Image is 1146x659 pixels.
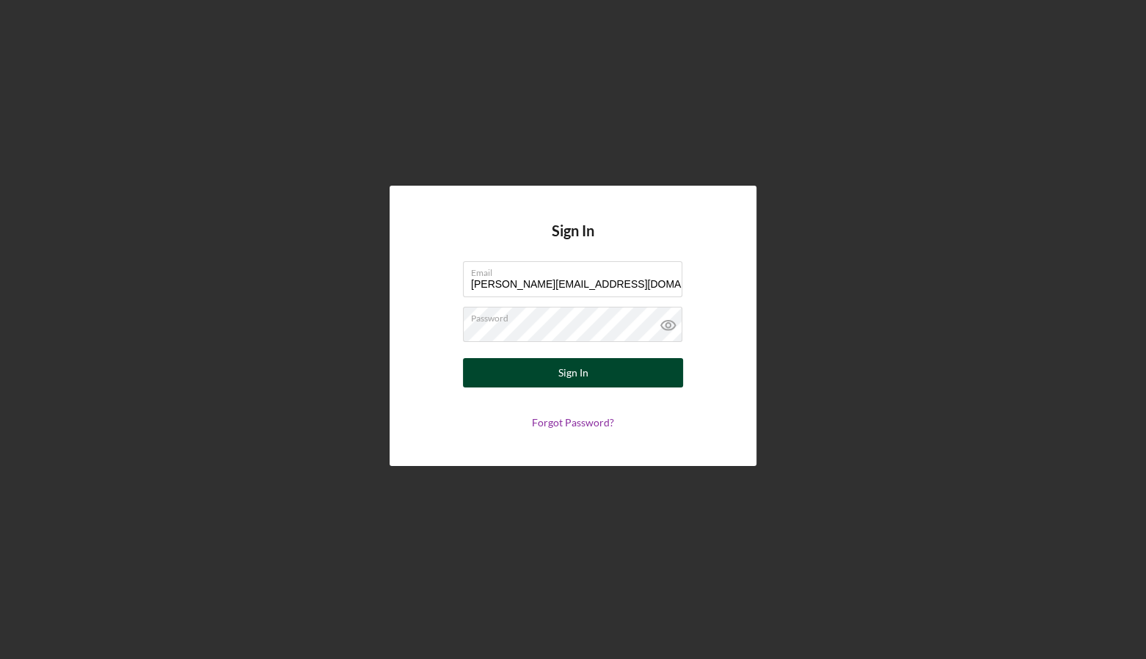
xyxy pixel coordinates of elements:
[471,262,682,278] label: Email
[471,307,682,324] label: Password
[463,358,683,387] button: Sign In
[552,222,594,261] h4: Sign In
[558,358,588,387] div: Sign In
[532,416,614,429] a: Forgot Password?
